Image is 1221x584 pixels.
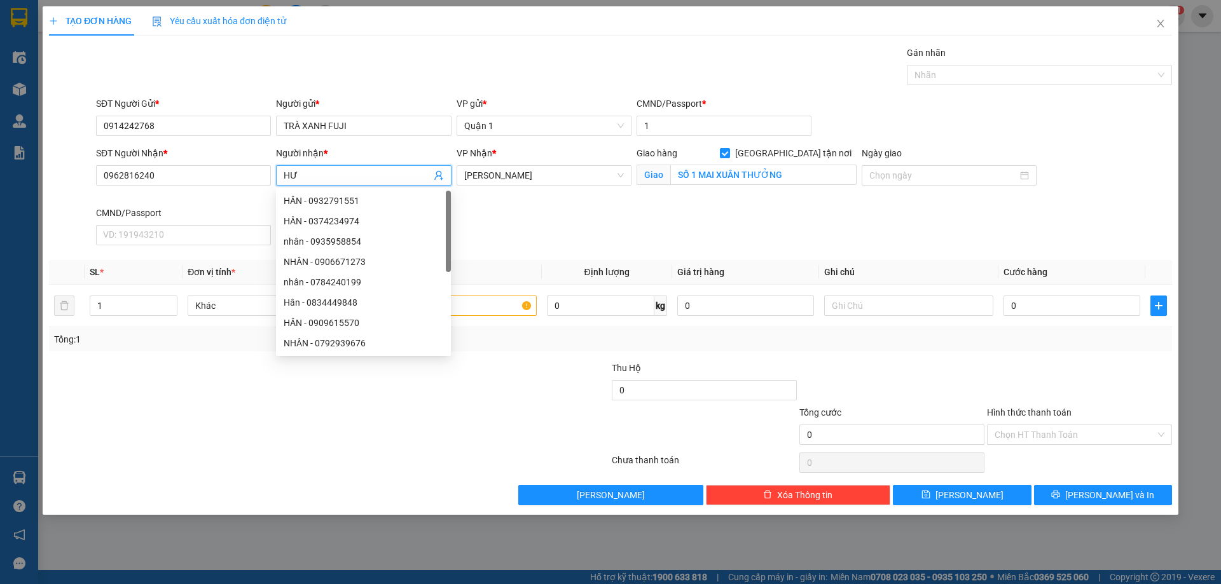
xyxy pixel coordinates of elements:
div: nhân - 0784240199 [276,272,451,292]
img: icon [152,17,162,27]
div: SĐT Người Nhận [96,146,271,160]
label: Ngày giao [862,148,902,158]
div: HÂN - 0909615570 [284,316,443,330]
input: Ngày giao [869,168,1018,182]
span: Giao [637,165,670,185]
div: NHÂN - 0792939676 [284,336,443,350]
span: SL [90,267,100,277]
span: user-add [434,170,444,180]
span: VP Nhận [457,148,492,158]
span: Lê Hồng Phong [464,166,624,185]
div: Người gửi [276,97,451,111]
div: HÂN - 0909615570 [276,313,451,333]
span: [GEOGRAPHIC_DATA] tận nơi [730,146,857,160]
span: Xóa Thông tin [777,488,832,502]
span: plus [49,17,58,25]
div: Người nhận [276,146,451,160]
div: Chưa thanh toán [610,453,798,475]
span: [PERSON_NAME] và In [1065,488,1154,502]
span: [PERSON_NAME] [577,488,645,502]
button: Close [1143,6,1178,42]
span: save [921,490,930,500]
span: Định lượng [584,267,630,277]
input: Ghi Chú [824,295,993,316]
button: printer[PERSON_NAME] và In [1034,485,1172,505]
div: HÂN - 0374234974 [276,211,451,231]
span: Cước hàng [1004,267,1047,277]
button: save[PERSON_NAME] [893,485,1031,505]
div: nhân - 0935958854 [276,231,451,252]
div: NHÂN - 0792939676 [276,333,451,353]
div: HÂN - 0374234974 [284,214,443,228]
button: [PERSON_NAME] [518,485,703,505]
label: Hình thức thanh toán [987,407,1072,418]
input: VD: Bàn, Ghế [367,295,536,316]
div: CMND/Passport [637,97,811,111]
span: Khác [195,296,349,315]
button: delete [54,295,74,316]
div: VP gửi [457,97,631,111]
span: Giá trị hàng [677,267,724,277]
span: Đơn vị tính [188,267,235,277]
input: Giao tận nơi [670,165,857,185]
th: Ghi chú [819,260,998,285]
span: Tổng cước [799,407,841,418]
div: nhân - 0935958854 [284,234,443,248]
div: Hân - 0834449848 [284,295,443,309]
div: CMND/Passport [96,206,271,220]
span: delete [763,490,772,500]
button: plus [1150,295,1167,316]
span: Quận 1 [464,116,624,135]
input: 0 [677,295,814,316]
div: nhân - 0784240199 [284,275,443,289]
div: HÂN - 0932791551 [284,194,443,208]
button: deleteXóa Thông tin [706,485,891,505]
span: printer [1051,490,1060,500]
div: Hân - 0834449848 [276,292,451,313]
span: kg [654,295,667,316]
div: SĐT Người Gửi [96,97,271,111]
span: Yêu cầu xuất hóa đơn điện tử [152,16,286,26]
span: Giao hàng [637,148,677,158]
span: close [1155,18,1166,29]
span: plus [1151,301,1166,311]
div: Tổng: 1 [54,332,471,346]
div: NHÂN - 0906671273 [276,252,451,272]
span: TẠO ĐƠN HÀNG [49,16,132,26]
span: [PERSON_NAME] [935,488,1004,502]
div: HÂN - 0932791551 [276,191,451,211]
span: Thu Hộ [612,363,641,373]
div: NHÂN - 0906671273 [284,255,443,269]
label: Gán nhãn [907,48,946,58]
